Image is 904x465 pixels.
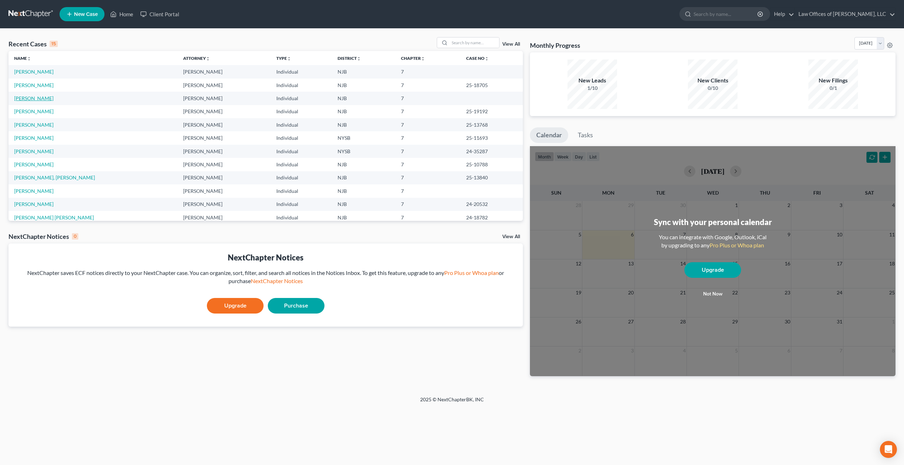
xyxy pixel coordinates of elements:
[357,57,361,61] i: unfold_more
[502,234,520,239] a: View All
[72,233,78,240] div: 0
[332,145,396,158] td: NYSB
[271,118,332,131] td: Individual
[14,69,53,75] a: [PERSON_NAME]
[332,211,396,224] td: NJB
[14,214,94,220] a: [PERSON_NAME] [PERSON_NAME]
[485,57,489,61] i: unfold_more
[14,201,53,207] a: [PERSON_NAME]
[421,57,425,61] i: unfold_more
[332,171,396,184] td: NJB
[395,198,461,211] td: 7
[571,127,599,143] a: Tasks
[276,56,291,61] a: Typeunfold_more
[450,38,499,48] input: Search by name...
[9,232,78,241] div: NextChapter Notices
[395,211,461,224] td: 7
[177,131,271,144] td: [PERSON_NAME]
[395,79,461,92] td: 7
[27,57,31,61] i: unfold_more
[177,198,271,211] td: [PERSON_NAME]
[9,40,58,48] div: Recent Cases
[137,8,183,21] a: Client Portal
[530,41,580,50] h3: Monthly Progress
[206,57,210,61] i: unfold_more
[177,211,271,224] td: [PERSON_NAME]
[656,233,769,249] div: You can integrate with Google, Outlook, iCal by upgrading to any
[461,198,523,211] td: 24-20532
[268,298,324,314] a: Purchase
[688,85,738,92] div: 0/10
[14,122,53,128] a: [PERSON_NAME]
[183,56,210,61] a: Attorneyunfold_more
[177,79,271,92] td: [PERSON_NAME]
[271,131,332,144] td: Individual
[14,135,53,141] a: [PERSON_NAME]
[880,441,897,458] div: Open Intercom Messenger
[177,184,271,197] td: [PERSON_NAME]
[684,287,741,301] button: Not now
[461,158,523,171] td: 25-10788
[461,105,523,118] td: 25-19192
[14,269,517,285] div: NextChapter saves ECF notices directly to your NextChapter case. You can organize, sort, filter, ...
[395,145,461,158] td: 7
[461,118,523,131] td: 25-13768
[271,65,332,78] td: Individual
[177,145,271,158] td: [PERSON_NAME]
[332,184,396,197] td: NJB
[271,184,332,197] td: Individual
[14,161,53,167] a: [PERSON_NAME]
[461,79,523,92] td: 25-18705
[530,127,568,143] a: Calendar
[395,171,461,184] td: 7
[710,242,764,248] a: Pro Plus or Whoa plan
[271,211,332,224] td: Individual
[271,105,332,118] td: Individual
[808,85,858,92] div: 0/1
[177,65,271,78] td: [PERSON_NAME]
[461,145,523,158] td: 24-35287
[50,41,58,47] div: 15
[177,105,271,118] td: [PERSON_NAME]
[395,92,461,105] td: 7
[14,252,517,263] div: NextChapter Notices
[332,198,396,211] td: NJB
[271,198,332,211] td: Individual
[14,108,53,114] a: [PERSON_NAME]
[332,118,396,131] td: NJB
[567,76,617,85] div: New Leads
[332,105,396,118] td: NJB
[287,57,291,61] i: unfold_more
[461,171,523,184] td: 25-13840
[770,8,794,21] a: Help
[688,76,738,85] div: New Clients
[338,56,361,61] a: Districtunfold_more
[684,262,741,278] a: Upgrade
[107,8,137,21] a: Home
[332,131,396,144] td: NYSB
[395,158,461,171] td: 7
[207,298,264,314] a: Upgrade
[694,7,758,21] input: Search by name...
[14,82,53,88] a: [PERSON_NAME]
[271,158,332,171] td: Individual
[271,145,332,158] td: Individual
[395,118,461,131] td: 7
[401,56,425,61] a: Chapterunfold_more
[395,184,461,197] td: 7
[395,105,461,118] td: 7
[395,131,461,144] td: 7
[271,92,332,105] td: Individual
[250,396,654,409] div: 2025 © NextChapterBK, INC
[444,269,499,276] a: Pro Plus or Whoa plan
[795,8,895,21] a: Law Offices of [PERSON_NAME], LLC
[654,217,772,228] div: Sync with your personal calendar
[251,277,303,284] a: NextChapter Notices
[14,174,95,180] a: [PERSON_NAME], [PERSON_NAME]
[14,148,53,154] a: [PERSON_NAME]
[466,56,489,61] a: Case Nounfold_more
[808,76,858,85] div: New Filings
[332,65,396,78] td: NJB
[271,79,332,92] td: Individual
[332,158,396,171] td: NJB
